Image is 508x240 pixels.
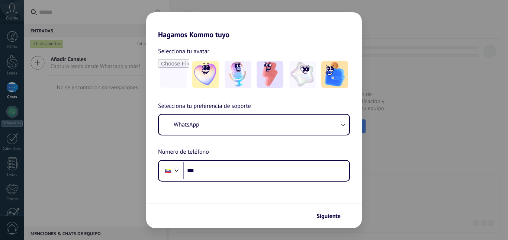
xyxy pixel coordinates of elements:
[321,61,348,88] img: -5.jpeg
[174,121,199,128] span: WhatsApp
[225,61,251,88] img: -2.jpeg
[316,214,341,219] span: Siguiente
[161,163,175,179] div: Venezuela: + 58
[159,115,349,135] button: WhatsApp
[158,102,251,111] span: Selecciona tu preferencia de soporte
[146,12,362,39] h2: Hagamos Kommo tuyo
[158,147,209,157] span: Número de teléfono
[289,61,316,88] img: -4.jpeg
[158,47,209,56] span: Selecciona tu avatar
[192,61,219,88] img: -1.jpeg
[257,61,283,88] img: -3.jpeg
[313,210,351,223] button: Siguiente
